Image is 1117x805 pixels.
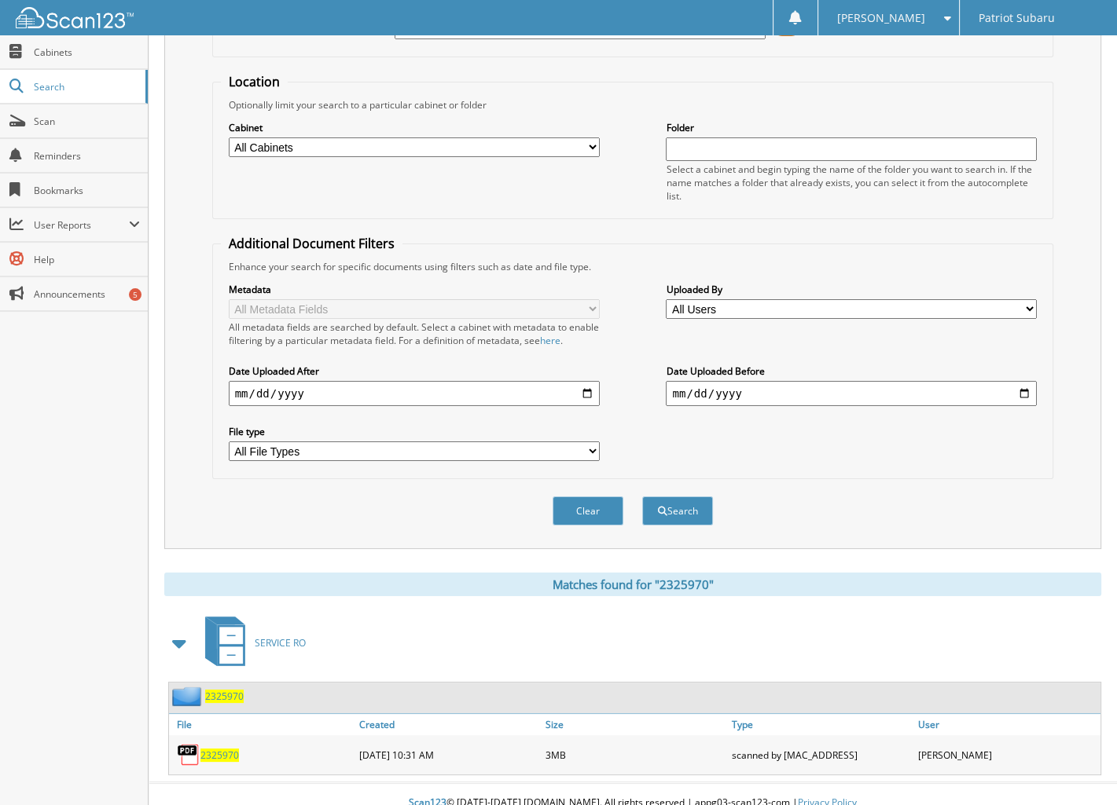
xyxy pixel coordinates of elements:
input: start [229,381,600,406]
img: scan123-logo-white.svg [16,7,134,28]
div: Enhance your search for specific documents using filters such as date and file type. [221,260,1045,273]
legend: Location [221,73,288,90]
label: Uploaded By [666,283,1037,296]
img: PDF.png [177,743,200,767]
label: File type [229,425,600,438]
div: [DATE] 10:31 AM [355,739,542,770]
input: end [666,381,1037,406]
div: scanned by [MAC_ADDRESS] [728,739,914,770]
span: User Reports [34,218,129,232]
label: Cabinet [229,121,600,134]
span: Patriot Subaru [979,13,1055,23]
span: [PERSON_NAME] [837,13,925,23]
a: 2325970 [200,748,239,762]
button: Clear [553,496,623,525]
a: Size [542,714,728,735]
div: All metadata fields are searched by default. Select a cabinet with metadata to enable filtering b... [229,320,600,347]
span: Bookmarks [34,184,140,197]
span: Help [34,253,140,266]
span: Cabinets [34,46,140,59]
div: 3MB [542,739,728,770]
a: 2325970 [205,690,244,703]
a: Created [355,714,542,735]
label: Date Uploaded Before [666,364,1037,378]
a: User [914,714,1100,735]
label: Metadata [229,283,600,296]
div: Select a cabinet and begin typing the name of the folder you want to search in. If the name match... [666,163,1037,203]
img: folder2.png [172,686,205,706]
span: Reminders [34,149,140,163]
span: Scan [34,115,140,128]
div: [PERSON_NAME] [914,739,1100,770]
div: Matches found for "2325970" [164,573,1101,596]
a: Type [728,714,914,735]
iframe: Chat Widget [1038,730,1117,805]
a: here [540,334,560,347]
legend: Additional Document Filters [221,235,402,252]
label: Folder [666,121,1037,134]
a: File [169,714,355,735]
div: Optionally limit your search to a particular cabinet or folder [221,98,1045,112]
a: SERVICE RO [196,612,306,674]
button: Search [642,496,713,525]
div: 5 [129,288,141,301]
label: Date Uploaded After [229,364,600,378]
span: SERVICE RO [255,636,306,649]
span: Announcements [34,287,140,301]
span: Search [34,80,138,93]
